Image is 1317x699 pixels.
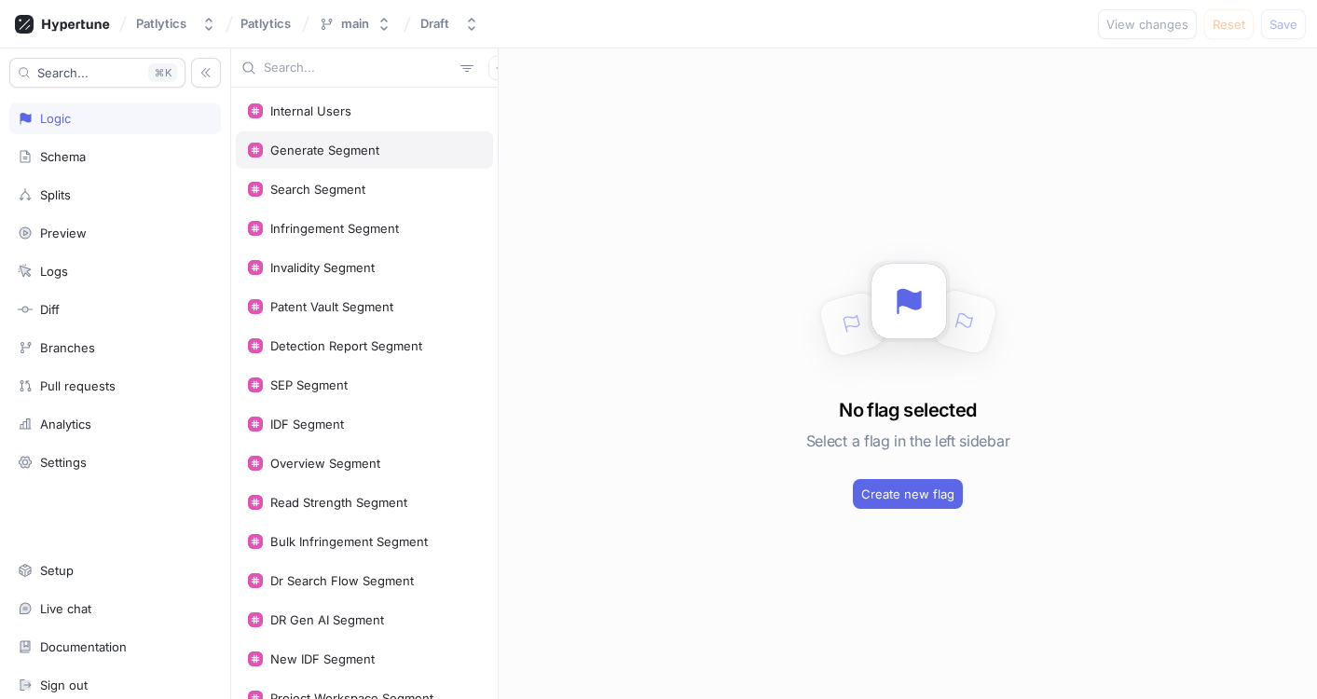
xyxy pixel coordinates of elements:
div: Generate Segment [270,143,379,158]
div: DR Gen AI Segment [270,612,384,627]
span: Search... [37,67,89,78]
div: New IDF Segment [270,651,375,666]
button: Reset [1204,9,1254,39]
div: Splits [40,187,71,202]
div: Invalidity Segment [270,260,375,275]
button: Create new flag [853,479,963,509]
div: Patent Vault Segment [270,299,393,314]
div: SEP Segment [270,377,348,392]
div: Dr Search Flow Segment [270,573,414,588]
div: Draft [420,16,449,32]
button: View changes [1098,9,1197,39]
div: main [341,16,369,32]
div: Logs [40,264,68,279]
span: View changes [1106,19,1188,30]
div: Detection Report Segment [270,338,422,353]
div: Internal Users [270,103,351,118]
button: Draft [413,8,487,39]
div: Pull requests [40,378,116,393]
button: Save [1261,9,1306,39]
div: Setup [40,563,74,578]
div: Logic [40,111,71,126]
div: Analytics [40,417,91,432]
div: Read Strength Segment [270,495,407,510]
button: main [311,8,399,39]
input: Search... [264,59,453,77]
span: Save [1269,19,1297,30]
div: Bulk Infringement Segment [270,534,428,549]
span: Reset [1213,19,1245,30]
div: Overview Segment [270,456,380,471]
div: Search Segment [270,182,365,197]
div: Sign out [40,678,88,692]
span: Patlytics [240,17,291,30]
div: Infringement Segment [270,221,399,236]
div: Live chat [40,601,91,616]
button: Search...K [9,58,185,88]
div: Documentation [40,639,127,654]
div: IDF Segment [270,417,344,432]
h3: No flag selected [839,396,976,424]
div: Schema [40,149,86,164]
div: Branches [40,340,95,355]
div: Preview [40,226,87,240]
div: Patlytics [136,16,186,32]
button: Patlytics [129,8,224,39]
span: Create new flag [861,488,954,500]
h5: Select a flag in the left sidebar [806,424,1009,458]
a: Documentation [9,631,221,663]
div: K [148,63,177,82]
div: Settings [40,455,87,470]
div: Diff [40,302,60,317]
